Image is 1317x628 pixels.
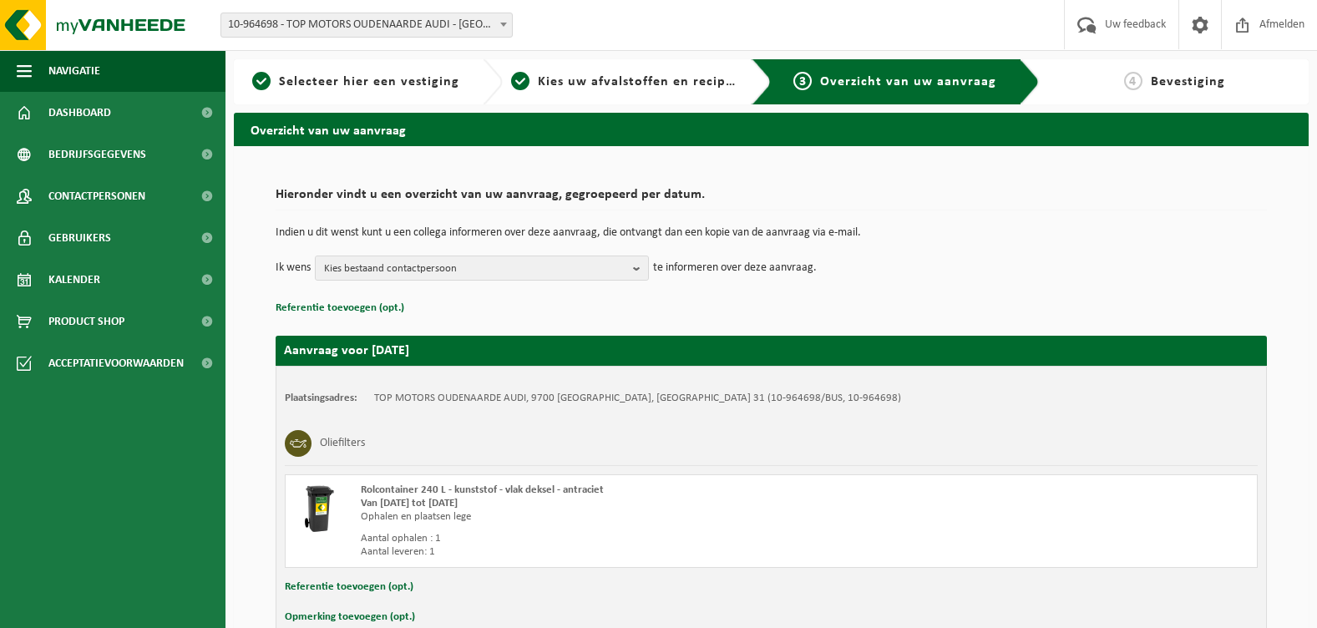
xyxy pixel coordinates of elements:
[285,606,415,628] button: Opmerking toevoegen (opt.)
[820,75,996,89] span: Overzicht van uw aanvraag
[220,13,513,38] span: 10-964698 - TOP MOTORS OUDENAARDE AUDI - OUDENAARDE
[48,259,100,301] span: Kalender
[294,484,344,534] img: WB-0240-HPE-BK-01.png
[276,188,1267,210] h2: Hieronder vindt u een overzicht van uw aanvraag, gegroepeerd per datum.
[48,301,124,342] span: Product Shop
[793,72,812,90] span: 3
[511,72,738,92] a: 2Kies uw afvalstoffen en recipiënten
[361,498,458,509] strong: Van [DATE] tot [DATE]
[361,532,838,545] div: Aantal ophalen : 1
[315,256,649,281] button: Kies bestaand contactpersoon
[285,392,357,403] strong: Plaatsingsadres:
[252,72,271,90] span: 1
[48,134,146,175] span: Bedrijfsgegevens
[276,297,404,319] button: Referentie toevoegen (opt.)
[1124,72,1142,90] span: 4
[242,72,469,92] a: 1Selecteer hier een vestiging
[48,217,111,259] span: Gebruikers
[285,576,413,598] button: Referentie toevoegen (opt.)
[324,256,626,281] span: Kies bestaand contactpersoon
[279,75,459,89] span: Selecteer hier een vestiging
[48,50,100,92] span: Navigatie
[48,92,111,134] span: Dashboard
[284,344,409,357] strong: Aanvraag voor [DATE]
[234,113,1309,145] h2: Overzicht van uw aanvraag
[511,72,529,90] span: 2
[361,510,838,524] div: Ophalen en plaatsen lege
[276,256,311,281] p: Ik wens
[653,256,817,281] p: te informeren over deze aanvraag.
[48,342,184,384] span: Acceptatievoorwaarden
[320,430,365,457] h3: Oliefilters
[361,545,838,559] div: Aantal leveren: 1
[538,75,767,89] span: Kies uw afvalstoffen en recipiënten
[1151,75,1225,89] span: Bevestiging
[48,175,145,217] span: Contactpersonen
[361,484,604,495] span: Rolcontainer 240 L - kunststof - vlak deksel - antraciet
[276,227,1267,239] p: Indien u dit wenst kunt u een collega informeren over deze aanvraag, die ontvangt dan een kopie v...
[221,13,512,37] span: 10-964698 - TOP MOTORS OUDENAARDE AUDI - OUDENAARDE
[374,392,901,405] td: TOP MOTORS OUDENAARDE AUDI, 9700 [GEOGRAPHIC_DATA], [GEOGRAPHIC_DATA] 31 (10-964698/BUS, 10-964698)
